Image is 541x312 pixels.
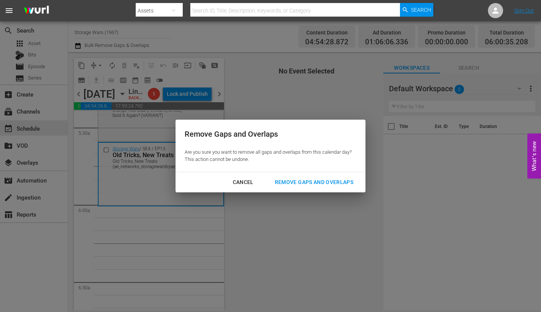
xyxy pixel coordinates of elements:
[411,3,431,17] span: Search
[227,178,260,187] div: Cancel
[527,134,541,179] button: Open Feedback Widget
[266,175,362,189] button: Remove Gaps and Overlaps
[185,149,352,156] p: Are you sure you want to remove all gaps and overlaps from this calendar day?
[514,8,534,14] a: Sign Out
[5,6,14,15] span: menu
[185,129,352,140] div: Remove Gaps and Overlaps
[269,178,359,187] div: Remove Gaps and Overlaps
[185,156,352,163] p: This action cannot be undone.
[224,175,263,189] button: Cancel
[18,2,55,20] img: ans4CAIJ8jUAAAAAAAAAAAAAAAAAAAAAAAAgQb4GAAAAAAAAAAAAAAAAAAAAAAAAJMjXAAAAAAAAAAAAAAAAAAAAAAAAgAT5G...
